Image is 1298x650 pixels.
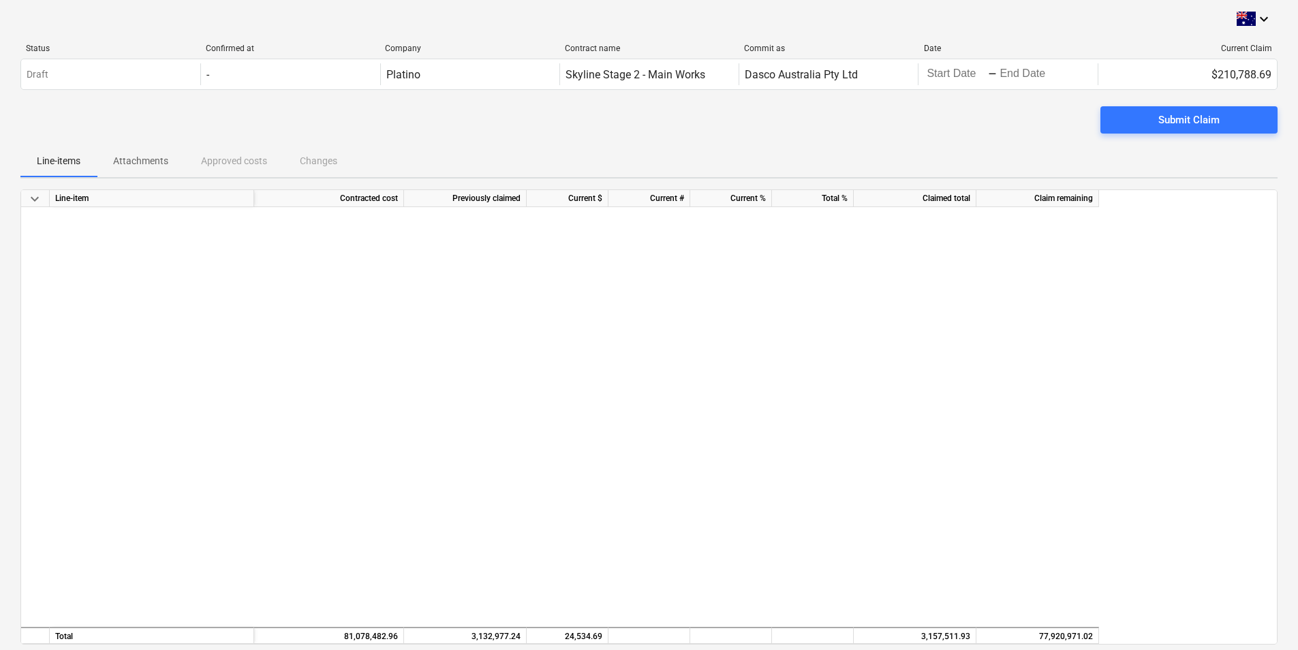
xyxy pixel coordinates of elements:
div: Previously claimed [404,190,527,207]
div: Skyline Stage 2 - Main Works [566,68,705,81]
div: Total % [772,190,854,207]
i: keyboard_arrow_down [1256,11,1272,27]
div: 77,920,971.02 [982,628,1093,645]
div: 3,157,511.93 [854,627,976,644]
div: Current $ [527,190,608,207]
div: Date [924,44,1093,53]
div: Contract name [565,44,734,53]
p: Line-items [37,154,80,168]
div: 3,132,977.24 [410,628,521,645]
p: Draft [27,67,48,82]
div: Confirmed at [206,44,375,53]
div: Current % [690,190,772,207]
div: Current Claim [1103,44,1272,53]
div: Total [50,627,254,644]
div: - [206,68,209,81]
div: 24,534.69 [527,627,608,644]
input: Start Date [924,65,988,84]
div: Contracted cost [254,190,404,207]
span: keyboard_arrow_down [27,191,43,207]
div: Status [26,44,195,53]
div: Company [385,44,554,53]
div: 81,078,482.96 [260,628,398,645]
input: End Date [997,65,1061,84]
div: Commit as [744,44,913,53]
div: Current # [608,190,690,207]
div: Dasco Australia Pty Ltd [745,68,858,81]
div: Line-item [50,190,254,207]
div: Claimed total [854,190,976,207]
p: Attachments [113,154,168,168]
div: Platino [386,68,420,81]
div: $210,788.69 [1098,63,1277,85]
div: - [988,70,997,78]
div: Submit Claim [1158,111,1220,129]
button: Submit Claim [1100,106,1278,134]
div: Claim remaining [976,190,1099,207]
